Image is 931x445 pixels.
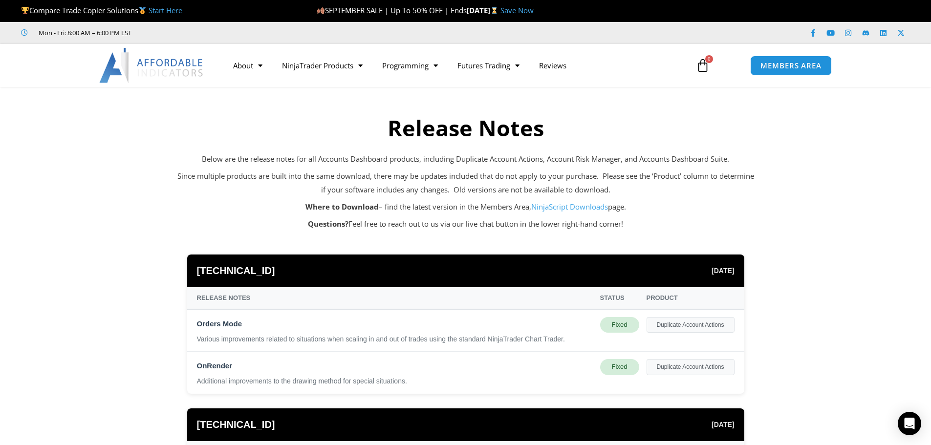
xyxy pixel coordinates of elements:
span: [TECHNICAL_ID] [197,416,275,434]
p: – find the latest version in the Members Area, page. [177,200,754,214]
span: SEPTEMBER SALE | Up To 50% OFF | Ends [317,5,467,15]
div: Various improvements related to situations when scaling in and out of trades using the standard N... [197,335,593,344]
span: Mon - Fri: 8:00 AM – 6:00 PM EST [36,27,131,39]
a: NinjaTrader Products [272,54,372,77]
h2: Release Notes [177,114,754,143]
a: Futures Trading [448,54,529,77]
a: Start Here [149,5,182,15]
p: Below are the release notes for all Accounts Dashboard products, including Duplicate Account Acti... [177,152,754,166]
img: 🏆 [22,7,29,14]
strong: [DATE] [467,5,500,15]
a: 0 [681,51,724,80]
a: MEMBERS AREA [750,56,832,76]
a: Programming [372,54,448,77]
span: Compare Trade Copier Solutions [21,5,182,15]
div: Fixed [600,317,639,333]
img: ⌛ [491,7,498,14]
span: [DATE] [712,418,734,431]
p: Feel free to reach out to us via our live chat button in the lower right-hand corner! [177,217,754,231]
div: Additional improvements to the drawing method for special situations. [197,377,593,386]
nav: Menu [223,54,685,77]
span: [DATE] [712,264,734,277]
a: Save Now [500,5,534,15]
div: Duplicate Account Actions [647,317,735,333]
a: NinjaScript Downloads [531,202,608,212]
img: LogoAI | Affordable Indicators – NinjaTrader [99,48,204,83]
a: About [223,54,272,77]
div: Status [600,292,639,304]
div: OnRender [197,359,593,373]
strong: Questions? [308,219,348,229]
div: Open Intercom Messenger [898,412,921,435]
span: [TECHNICAL_ID] [197,262,275,280]
p: Since multiple products are built into the same download, there may be updates included that do n... [177,170,754,197]
span: MEMBERS AREA [760,62,822,69]
span: 0 [705,55,713,63]
strong: Where to Download [305,202,379,212]
img: 🍂 [317,7,325,14]
img: 🥇 [139,7,146,14]
div: Fixed [600,359,639,375]
iframe: Customer reviews powered by Trustpilot [145,28,292,38]
div: Orders Mode [197,317,593,331]
a: Reviews [529,54,576,77]
div: Product [647,292,735,304]
div: Duplicate Account Actions [647,359,735,375]
div: Release Notes [197,292,593,304]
